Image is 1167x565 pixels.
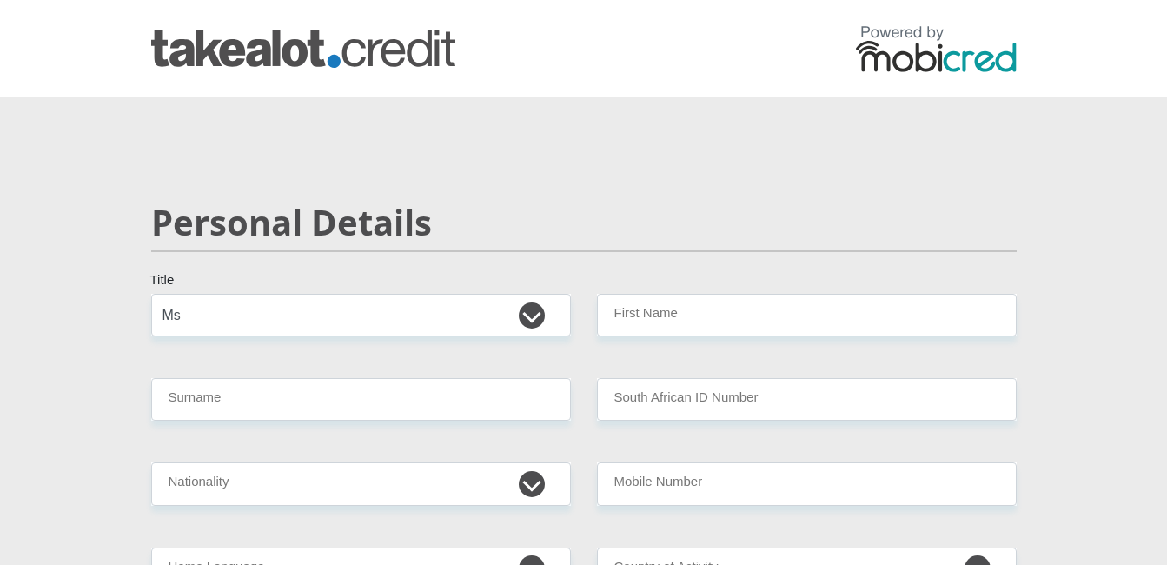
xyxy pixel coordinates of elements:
[856,25,1017,72] img: powered by mobicred logo
[597,378,1017,421] input: ID Number
[597,462,1017,505] input: Contact Number
[597,294,1017,336] input: First Name
[151,202,1017,243] h2: Personal Details
[151,30,455,68] img: takealot_credit logo
[151,378,571,421] input: Surname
